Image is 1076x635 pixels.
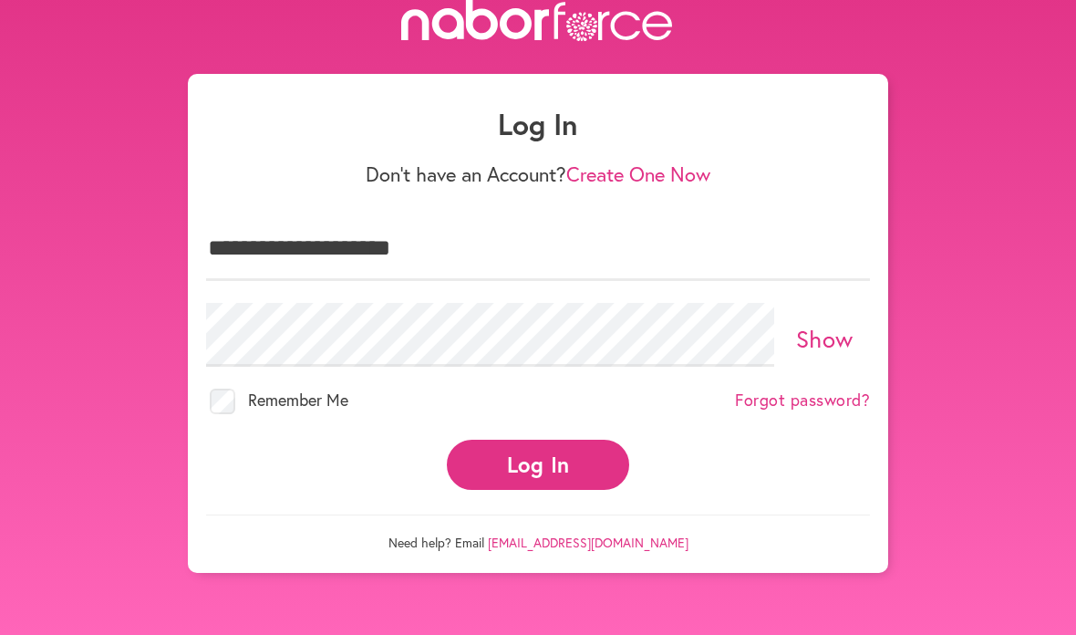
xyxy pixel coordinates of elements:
a: Show [796,323,854,354]
a: [EMAIL_ADDRESS][DOMAIN_NAME] [488,534,688,551]
span: Remember Me [248,389,348,411]
h1: Log In [206,107,870,141]
p: Don't have an Account? [206,162,870,186]
button: Log In [447,440,629,490]
p: Need help? Email [206,515,870,551]
a: Forgot password? [735,390,870,411]
a: Create One Now [566,161,710,187]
